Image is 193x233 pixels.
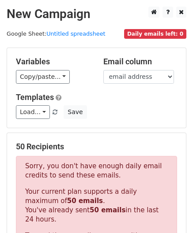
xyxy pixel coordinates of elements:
a: Daily emails left: 0 [124,30,186,37]
p: Your current plan supports a daily maximum of . You've already sent in the last 24 hours. [25,187,168,224]
small: Google Sheet: [7,30,106,37]
h2: New Campaign [7,7,186,22]
h5: Variables [16,57,90,67]
h5: Email column [103,57,178,67]
strong: 50 emails [67,197,103,205]
strong: 50 emails [90,206,125,214]
a: Untitled spreadsheet [46,30,105,37]
a: Copy/paste... [16,70,70,84]
a: Templates [16,92,54,102]
h5: 50 Recipients [16,142,177,152]
button: Save [64,105,87,119]
a: Load... [16,105,50,119]
span: Daily emails left: 0 [124,29,186,39]
p: Sorry, you don't have enough daily email credits to send these emails. [25,162,168,180]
